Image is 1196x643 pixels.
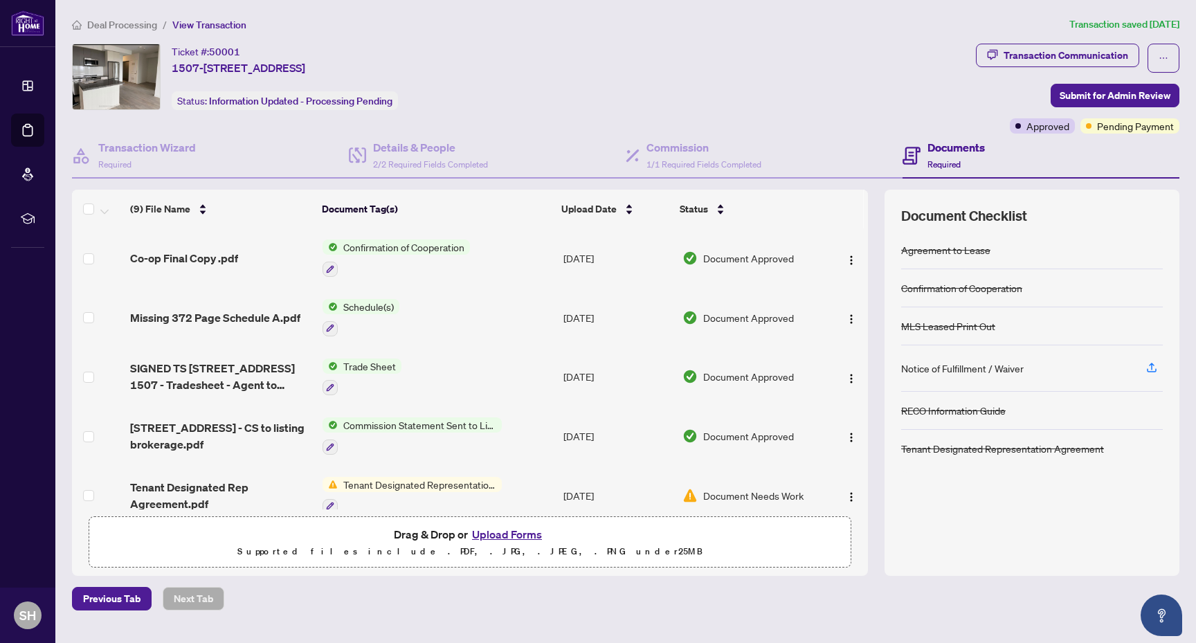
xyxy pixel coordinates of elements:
[130,479,311,512] span: Tenant Designated Rep Agreement.pdf
[323,417,338,433] img: Status Icon
[976,44,1139,67] button: Transaction Communication
[209,95,392,107] span: Information Updated - Processing Pending
[901,318,995,334] div: MLS Leased Print Out
[1097,118,1174,134] span: Pending Payment
[703,369,794,384] span: Document Approved
[846,373,857,384] img: Logo
[846,255,857,266] img: Logo
[338,477,502,492] span: Tenant Designated Representation Agreement
[901,403,1006,418] div: RECO Information Guide
[323,299,338,314] img: Status Icon
[558,228,677,288] td: [DATE]
[840,365,862,388] button: Logo
[561,201,617,217] span: Upload Date
[703,488,804,503] span: Document Needs Work
[323,417,502,455] button: Status IconCommission Statement Sent to Listing Brokerage
[680,201,708,217] span: Status
[130,360,311,393] span: SIGNED TS [STREET_ADDRESS] 1507 - Tradesheet - Agent to review 1.pdf
[901,242,990,257] div: Agreement to Lease
[682,251,698,266] img: Document Status
[338,299,399,314] span: Schedule(s)
[927,159,961,170] span: Required
[338,417,502,433] span: Commission Statement Sent to Listing Brokerage
[394,525,546,543] span: Drag & Drop or
[703,310,794,325] span: Document Approved
[172,44,240,60] div: Ticket #:
[468,525,546,543] button: Upload Forms
[558,466,677,525] td: [DATE]
[1060,84,1170,107] span: Submit for Admin Review
[901,280,1022,296] div: Confirmation of Cooperation
[323,359,401,396] button: Status IconTrade Sheet
[927,139,985,156] h4: Documents
[558,347,677,407] td: [DATE]
[323,299,399,336] button: Status IconSchedule(s)
[840,484,862,507] button: Logo
[130,250,238,266] span: Co-op Final Copy .pdf
[172,19,246,31] span: View Transaction
[163,587,224,610] button: Next Tab
[1159,53,1168,63] span: ellipsis
[163,17,167,33] li: /
[1004,44,1128,66] div: Transaction Communication
[11,10,44,36] img: logo
[682,369,698,384] img: Document Status
[338,239,470,255] span: Confirmation of Cooperation
[1141,595,1182,636] button: Open asap
[323,239,470,277] button: Status IconConfirmation of Cooperation
[558,406,677,466] td: [DATE]
[703,428,794,444] span: Document Approved
[840,425,862,447] button: Logo
[840,307,862,329] button: Logo
[130,201,190,217] span: (9) File Name
[1051,84,1179,107] button: Submit for Admin Review
[682,488,698,503] img: Document Status
[646,139,761,156] h4: Commission
[89,517,851,568] span: Drag & Drop orUpload FormsSupported files include .PDF, .JPG, .JPEG, .PNG under25MB
[840,247,862,269] button: Logo
[1026,118,1069,134] span: Approved
[83,588,141,610] span: Previous Tab
[323,359,338,374] img: Status Icon
[901,441,1104,456] div: Tenant Designated Representation Agreement
[130,309,300,326] span: Missing 372 Page Schedule A.pdf
[1069,17,1179,33] article: Transaction saved [DATE]
[373,159,488,170] span: 2/2 Required Fields Completed
[674,190,822,228] th: Status
[682,428,698,444] img: Document Status
[556,190,674,228] th: Upload Date
[846,432,857,443] img: Logo
[901,361,1024,376] div: Notice of Fulfillment / Waiver
[172,60,305,76] span: 1507-[STREET_ADDRESS]
[846,314,857,325] img: Logo
[125,190,316,228] th: (9) File Name
[72,587,152,610] button: Previous Tab
[73,44,160,109] img: IMG-W12294069_1.jpg
[323,239,338,255] img: Status Icon
[19,606,36,625] span: SH
[373,139,488,156] h4: Details & People
[558,288,677,347] td: [DATE]
[72,20,82,30] span: home
[323,477,502,514] button: Status IconTenant Designated Representation Agreement
[172,91,398,110] div: Status:
[703,251,794,266] span: Document Approved
[646,159,761,170] span: 1/1 Required Fields Completed
[209,46,240,58] span: 50001
[316,190,556,228] th: Document Tag(s)
[130,419,311,453] span: [STREET_ADDRESS] - CS to listing brokerage.pdf
[846,491,857,502] img: Logo
[98,159,132,170] span: Required
[98,139,196,156] h4: Transaction Wizard
[338,359,401,374] span: Trade Sheet
[98,543,842,560] p: Supported files include .PDF, .JPG, .JPEG, .PNG under 25 MB
[323,477,338,492] img: Status Icon
[901,206,1027,226] span: Document Checklist
[682,310,698,325] img: Document Status
[87,19,157,31] span: Deal Processing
